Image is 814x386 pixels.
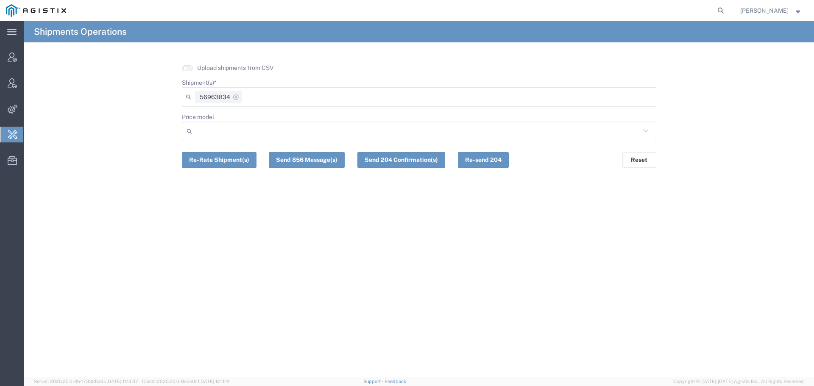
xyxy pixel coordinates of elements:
div: 56963834 [195,91,242,103]
span: Carrie Virgilio [740,6,789,15]
span: Client: 2025.20.0-8c6e0cf [142,379,230,384]
button: Send 856 Message(s) [269,152,345,168]
button: [PERSON_NAME] [740,6,803,16]
button: Send 204 Confirmation(s) [357,152,445,168]
span: Copyright © [DATE]-[DATE] Agistix Inc., All Rights Reserved [673,378,804,385]
label: Upload shipments from CSV [197,64,273,72]
label: Price model [182,113,214,122]
a: Feedback [385,379,406,384]
label: Shipment(s) [182,78,217,87]
span: [DATE] 11:13:37 [106,379,138,384]
img: logo [6,4,66,17]
span: Server: 2025.20.0-db47332bad5 [34,379,138,384]
button: Re-Rate Shipment(s) [182,152,256,168]
span: [DATE] 12:11:14 [199,379,230,384]
h4: Shipments Operations [34,21,127,42]
button: Reset [622,152,656,168]
button: Re-send 204 [458,152,509,168]
a: Support [363,379,385,384]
